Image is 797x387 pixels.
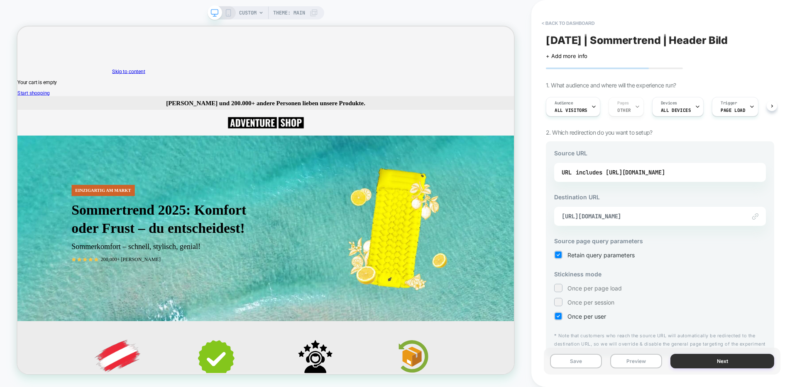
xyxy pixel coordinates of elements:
span: [DATE] | Sommertrend | Header Bild [546,34,728,46]
h3: Stickiness mode [554,271,766,278]
span: Page Load [721,107,745,113]
span: Once per page load [567,285,622,292]
button: < back to dashboard [538,17,599,30]
div: includes [URL][DOMAIN_NAME] [576,166,665,179]
img: fd891d66-27ad-467c-9b20-29e1bded8bf8 [279,119,383,137]
span: CUSTOM [239,6,257,19]
h3: Destination URL [554,193,766,201]
button: Next [670,354,774,368]
p: * Note that customers who reach the source URL will automatically be redirected to the destinatio... [554,332,766,348]
span: Once per session [567,299,614,306]
img: edit [752,213,758,220]
a: Skip to content [126,56,170,64]
p: Sommerkomfort – schnell, stylisch, genial! [72,288,590,300]
span: Audience [555,100,573,106]
p: EINZIGARTIG AM MARKT [77,215,152,223]
span: 1. What audience and where will the experience run? [546,82,676,89]
span: [URL][DOMAIN_NAME] [562,213,738,220]
span: 2. Which redirection do you want to setup? [546,129,653,136]
p: Sommertrend 2025: Komfort oder Frust – du entscheidest! [72,233,344,281]
div: URL [562,166,758,179]
span: Trigger [721,100,737,106]
span: Once per user [567,313,606,320]
h3: Source page query parameters [554,237,766,244]
h3: Source URL [554,150,766,157]
p: 200,000+ [PERSON_NAME] [111,307,191,314]
button: Save [550,354,602,368]
span: Devices [661,100,677,106]
span: All Visitors [555,107,587,113]
span: + Add more info [546,53,587,59]
span: ALL DEVICES [661,107,691,113]
button: Preview [610,354,662,368]
span: Theme: MAIN [273,6,305,19]
span: Retain query parameters [567,252,635,259]
p: [PERSON_NAME] und 200.000+ andere Personen lieben unsere Produkte. [4,96,658,108]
